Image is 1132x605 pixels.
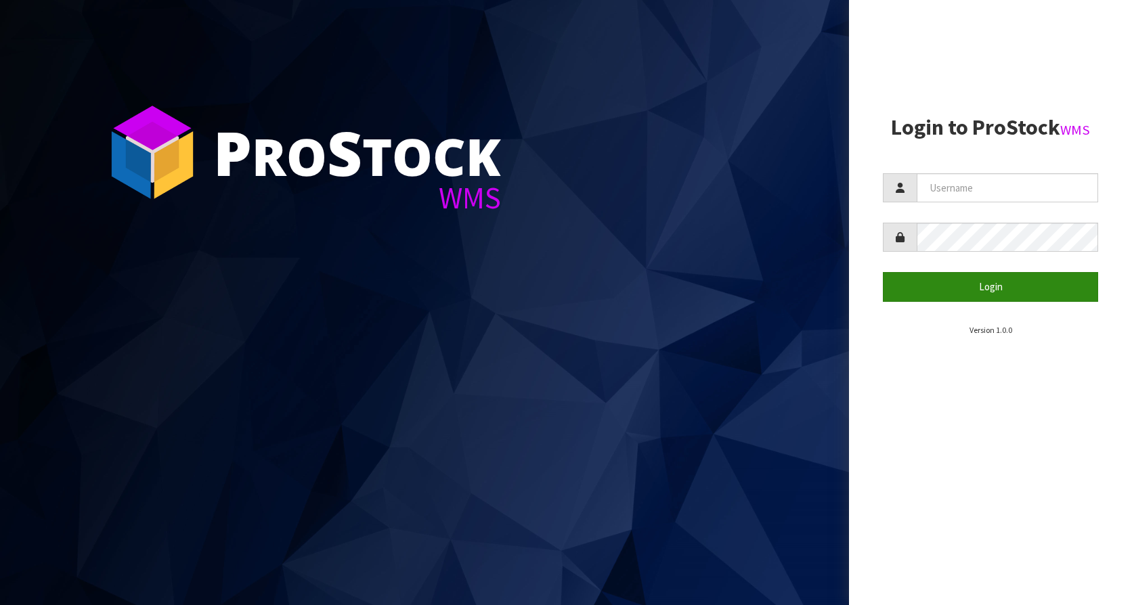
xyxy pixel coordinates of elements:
[102,102,203,203] img: ProStock Cube
[327,111,362,194] span: S
[213,122,501,183] div: ro tock
[883,116,1098,139] h2: Login to ProStock
[213,111,252,194] span: P
[917,173,1098,202] input: Username
[1060,121,1090,139] small: WMS
[970,325,1012,335] small: Version 1.0.0
[883,272,1098,301] button: Login
[213,183,501,213] div: WMS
